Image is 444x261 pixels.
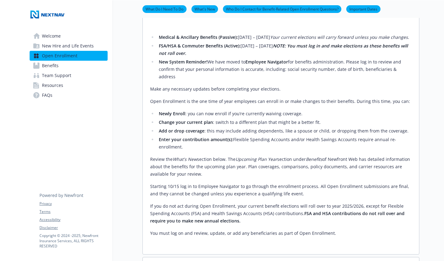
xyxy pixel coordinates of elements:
em: What's New [173,156,197,162]
a: Accessibility [39,217,107,222]
li: [DATE] – [DATE] [157,42,412,57]
a: Team Support [30,71,108,80]
span: Team Support [42,71,71,80]
a: Privacy [39,201,107,206]
a: FAQs [30,90,108,100]
li: : you can now enroll if you’re currently waiving coverage. [157,110,412,117]
em: Benefits [306,156,323,162]
a: Open Enrollment [30,51,108,61]
strong: Enter your contribution amount(s): [159,137,233,142]
li: : this may include adding dependents, like a spouse or child, or dropping them from the coverage. [157,127,412,135]
span: Resources [42,80,63,90]
p: Starting 10/15 log in to Employee Navigator to go through the enrollment process. All Open Enroll... [150,183,412,198]
p: You must log on and review, update, or add any beneficiaries as part of Open Enrollment. [150,230,412,237]
span: Open Enrollment [42,51,77,61]
strong: New System Reminder! [159,59,208,65]
p: Make any necessary updates before completing your elections. [150,85,412,93]
span: Benefits [42,61,59,71]
p: Open Enrollment is the one time of year employees can enroll in or make changes to their benefits... [150,98,412,105]
span: Welcome [42,31,61,41]
strong: NOTE: You must log in and make elections as these benefits will not roll over. [159,43,408,56]
strong: Newly Enroll [159,111,185,116]
li: [DATE] – [DATE] [157,34,412,41]
strong: Change your current plan [159,119,213,125]
strong: FSA/HSA & Commuter Benefits (Active): [159,43,240,49]
a: Resources [30,80,108,90]
span: New Hire and Life Events [42,41,94,51]
a: New Hire and Life Events [30,41,108,51]
p: If you do not act during Open Enrollment, your current benefit elections will roll over to year 2... [150,202,412,225]
strong: Employee Navigator [245,59,288,65]
a: Who Do I Contact for Benefit-Related Open Enrollment Questions? [223,6,341,12]
strong: Medical & Ancillary Benefits (Passive): [159,34,238,40]
a: Welcome [30,31,108,41]
p: Review the section below. The section under of Newfront Web has detailed information about the be... [150,156,412,178]
a: Disclaimer [39,225,107,230]
a: Important Dates [346,6,380,12]
em: Your current elections will carry forward unless you make changes. [270,34,409,40]
p: Copyright © 2024 - 2025 , Newfront Insurance Services, ALL RIGHTS RESERVED [39,233,107,249]
span: FAQs [42,90,52,100]
li: Flexible Spending Accounts and/or Health Savings Accounts require annual re-enrollment. [157,136,412,151]
a: Terms [39,209,107,214]
strong: Add or drop coverage [159,128,204,134]
em: Upcoming Plan Year [236,156,277,162]
a: Benefits [30,61,108,71]
a: What Do I Need To Do [142,6,187,12]
a: What's New [191,6,218,12]
div: What Do I Need To Do [143,27,419,254]
li: : switch to a different plan that might be a better fit. [157,119,412,126]
li: We have moved to for benefits administration. Please log in to review and confirm that your perso... [157,58,412,80]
